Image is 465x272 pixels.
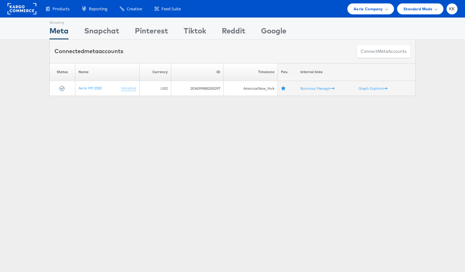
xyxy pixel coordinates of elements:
[49,18,69,25] div: Showing
[127,6,142,12] span: Creative
[171,81,224,96] td: 2534399880205297
[359,86,387,91] a: Graph Explorer
[357,44,411,58] button: ConnectmetaAccounts
[139,81,171,96] td: USD
[261,25,286,39] div: Google
[49,25,69,39] div: Meta
[54,47,123,55] div: Connected accounts
[79,86,102,90] a: Aerie PM 2020
[403,6,432,12] span: Standard Mode
[224,63,278,81] th: Timezone
[121,86,136,91] a: (rename)
[449,7,455,11] span: KK
[53,6,69,12] span: Products
[301,86,335,91] a: Business Manager
[84,48,99,55] span: meta
[135,25,168,39] div: Pinterest
[89,6,107,12] span: Reporting
[378,48,388,54] span: meta
[161,6,181,12] span: Feed Suite
[84,25,119,39] div: Snapchat
[50,63,75,81] th: Status
[224,81,278,96] td: America/New_York
[75,63,140,81] th: Name
[139,63,171,81] th: Currency
[171,63,224,81] th: ID
[222,25,245,39] div: Reddit
[184,25,206,39] div: Tiktok
[354,6,383,12] span: Aerie Company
